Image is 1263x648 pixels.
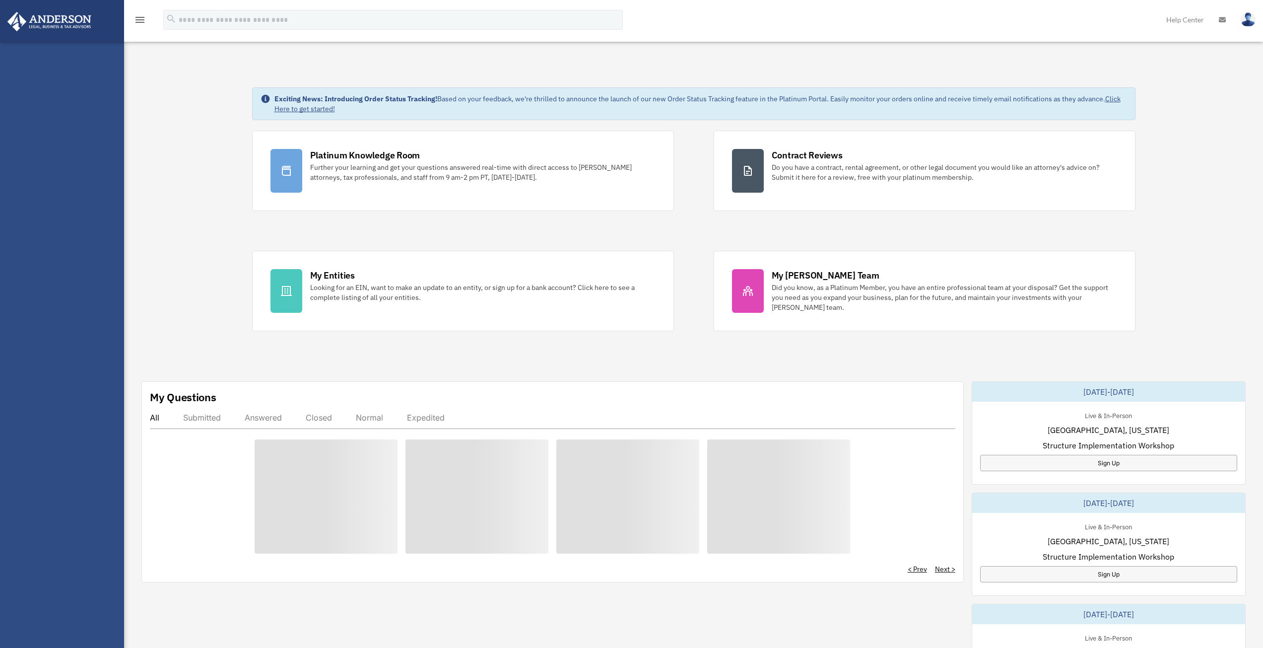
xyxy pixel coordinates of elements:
a: My Entities Looking for an EIN, want to make an update to an entity, or sign up for a bank accoun... [252,251,674,331]
div: All [150,413,159,423]
div: Do you have a contract, rental agreement, or other legal document you would like an attorney's ad... [772,162,1117,182]
div: Live & In-Person [1077,410,1140,420]
a: Sign Up [980,455,1237,471]
a: Sign Up [980,566,1237,582]
i: search [166,13,177,24]
div: Based on your feedback, we're thrilled to announce the launch of our new Order Status Tracking fe... [274,94,1127,114]
div: Answered [245,413,282,423]
span: Structure Implementation Workshop [1043,551,1174,563]
div: Looking for an EIN, want to make an update to an entity, or sign up for a bank account? Click her... [310,283,656,302]
span: [GEOGRAPHIC_DATA], [US_STATE] [1048,424,1169,436]
img: User Pic [1241,12,1256,27]
a: Platinum Knowledge Room Further your learning and get your questions answered real-time with dire... [252,131,674,211]
a: Click Here to get started! [274,94,1121,113]
div: Live & In-Person [1077,521,1140,531]
span: Structure Implementation Workshop [1043,439,1174,451]
a: My [PERSON_NAME] Team Did you know, as a Platinum Member, you have an entire professional team at... [714,251,1135,331]
div: Contract Reviews [772,149,843,161]
div: Submitted [183,413,221,423]
div: Did you know, as a Platinum Member, you have an entire professional team at your disposal? Get th... [772,283,1117,312]
div: Platinum Knowledge Room [310,149,420,161]
img: Anderson Advisors Platinum Portal [4,12,94,31]
a: menu [134,17,146,26]
a: < Prev [908,564,927,574]
a: Next > [935,564,955,574]
div: [DATE]-[DATE] [972,382,1245,402]
div: [DATE]-[DATE] [972,604,1245,624]
div: Expedited [407,413,445,423]
div: My [PERSON_NAME] Team [772,269,879,282]
div: Normal [356,413,383,423]
span: [GEOGRAPHIC_DATA], [US_STATE] [1048,535,1169,547]
a: Contract Reviews Do you have a contract, rental agreement, or other legal document you would like... [714,131,1135,211]
div: Live & In-Person [1077,632,1140,643]
strong: Exciting News: Introducing Order Status Tracking! [274,94,437,103]
div: Closed [306,413,332,423]
div: [DATE]-[DATE] [972,493,1245,513]
div: My Questions [150,390,216,405]
div: My Entities [310,269,355,282]
i: menu [134,14,146,26]
div: Further your learning and get your questions answered real-time with direct access to [PERSON_NAM... [310,162,656,182]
